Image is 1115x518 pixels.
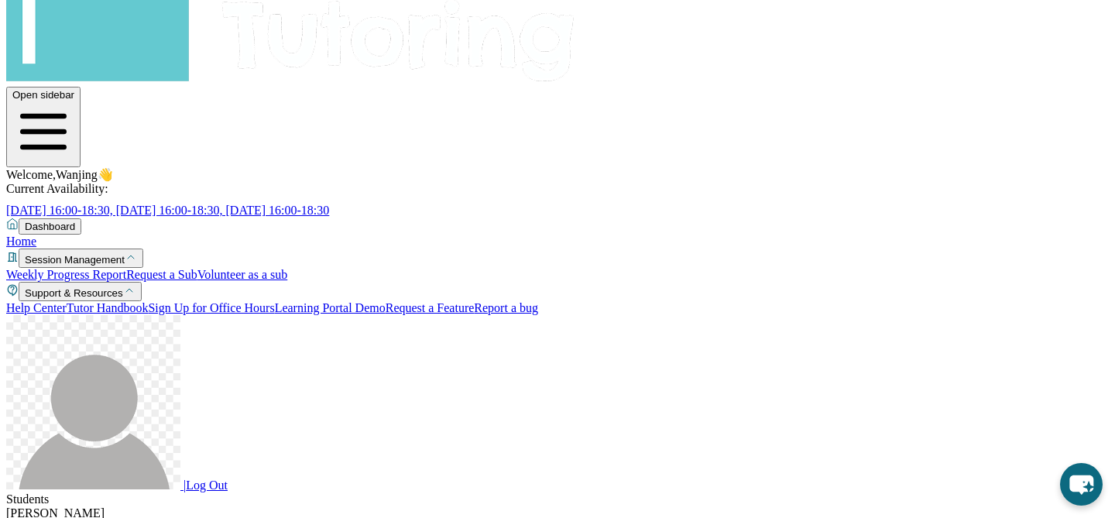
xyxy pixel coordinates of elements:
[474,301,538,314] a: Report a bug
[184,479,186,492] span: |
[6,492,1109,506] div: Students
[67,301,149,314] a: Tutor Handbook
[6,204,329,217] span: [DATE] 16:00-18:30, [DATE] 16:00-18:30, [DATE] 16:00-18:30
[19,218,81,235] button: Dashboard
[126,268,197,281] a: Request a Sub
[19,282,142,301] button: Support & Resources
[6,204,348,217] a: [DATE] 16:00-18:30, [DATE] 16:00-18:30, [DATE] 16:00-18:30
[148,301,274,314] a: Sign Up for Office Hours
[6,301,67,314] a: Help Center
[6,315,180,489] img: user-img
[6,268,126,281] a: Weekly Progress Report
[6,87,81,167] button: Open sidebar
[6,168,113,181] span: Welcome, Wanjing 👋
[6,182,108,195] span: Current Availability:
[186,479,228,492] span: Log Out
[1060,463,1103,506] button: chat-button
[25,254,125,266] span: Session Management
[12,89,74,101] span: Open sidebar
[6,235,36,248] a: Home
[386,301,475,314] a: Request a Feature
[25,221,75,232] span: Dashboard
[6,479,228,492] a: |Log Out
[197,268,288,281] a: Volunteer as a sub
[275,301,386,314] a: Learning Portal Demo
[19,249,143,268] button: Session Management
[25,287,123,299] span: Support & Resources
